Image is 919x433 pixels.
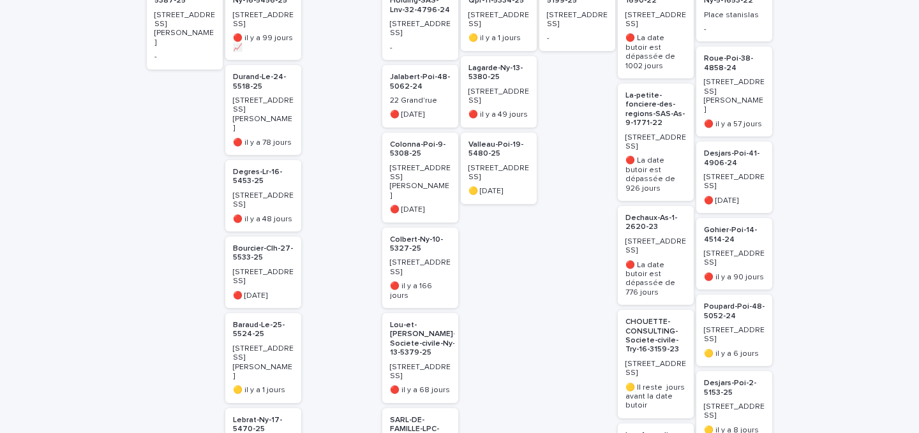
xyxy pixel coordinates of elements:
[225,237,301,308] a: Bourcier-Clh-27-5533-25[STREET_ADDRESS]🔴 [DATE]
[704,402,765,421] p: [STREET_ADDRESS]
[704,149,765,168] p: Desjars-Poi-41-4906-24
[625,237,686,256] p: [STREET_ADDRESS]
[233,386,294,395] p: 🟡 il y a 1 jours
[704,54,765,73] p: Roue-Poi-38-4858-24
[468,110,529,119] p: 🔴 il y a 49 jours
[625,91,686,128] p: La-petite-fonciere-des-regions-SAS-As-9-1771-22
[390,205,451,214] p: 🔴 [DATE]
[233,11,294,29] p: [STREET_ADDRESS]
[390,20,451,38] p: [STREET_ADDRESS]
[696,142,772,213] a: Desjars-Poi-41-4906-24[STREET_ADDRESS]🔴 [DATE]
[468,164,529,182] p: [STREET_ADDRESS]
[618,206,694,305] a: Dechaux-As-1-2620-23[STREET_ADDRESS]🔴 La date butoir est dépassée de 776 jours
[625,156,686,193] p: 🔴 La date butoir est dépassée de 926 jours
[233,215,294,224] p: 🔴 il y a 48 jours
[704,25,765,34] p: -
[547,11,608,29] p: [STREET_ADDRESS]
[390,321,456,358] p: Lou-et-[PERSON_NAME]-Societe-civile-Ny-13-5379-25
[704,120,765,129] p: 🔴 il y a 57 jours
[468,34,529,43] p: 🟡 il y a 1 jours
[390,140,451,159] p: Colonna-Poi-9-5308-25
[390,386,451,395] p: 🔴 il y a 68 jours
[233,138,294,147] p: 🔴 il y a 78 jours
[390,110,451,119] p: 🔴 [DATE]
[382,65,458,128] a: Jalabert-Poi-48-5062-2422 Grand'rue🔴 [DATE]
[390,164,451,201] p: [STREET_ADDRESS][PERSON_NAME]
[704,11,765,20] p: Place stanislas
[154,52,215,61] p: -
[704,226,765,244] p: Gohier-Poi-14-4514-24
[233,321,294,339] p: Baraud-Le-25-5524-25
[704,302,765,321] p: Poupard-Poi-48-5052-24
[625,261,686,298] p: 🔴 La date butoir est dépassée de 776 jours
[233,244,294,263] p: Bourcier-Clh-27-5533-25
[704,273,765,282] p: 🔴 il y a 90 jours
[468,11,529,29] p: [STREET_ADDRESS]
[625,318,686,355] p: CHOUETTE-CONSULTING-Societe-civile-Try-16-3159-23
[618,310,694,418] a: CHOUETTE-CONSULTING-Societe-civile-Try-16-3159-23[STREET_ADDRESS]🟡 Il reste jours avant la date b...
[382,313,458,403] a: Lou-et-[PERSON_NAME]-Societe-civile-Ny-13-5379-25[STREET_ADDRESS]🔴 il y a 68 jours
[625,11,686,29] p: [STREET_ADDRESS]
[625,383,686,411] p: 🟡 Il reste jours avant la date butoir
[382,133,458,223] a: Colonna-Poi-9-5308-25[STREET_ADDRESS][PERSON_NAME]🔴 [DATE]
[225,160,301,231] a: Degres-Lr-16-5453-25[STREET_ADDRESS]🔴 il y a 48 jours
[382,228,458,308] a: Colbert-Ny-10-5327-25[STREET_ADDRESS]🔴 il y a 166 jours
[696,47,772,136] a: Roue-Poi-38-4858-24[STREET_ADDRESS][PERSON_NAME]🔴 il y a 57 jours
[225,313,301,403] a: Baraud-Le-25-5524-25[STREET_ADDRESS][PERSON_NAME]🟡 il y a 1 jours
[625,133,686,152] p: [STREET_ADDRESS]
[625,360,686,378] p: [STREET_ADDRESS]
[233,73,294,91] p: Durand-Le-24-5518-25
[461,133,537,204] a: Valleau-Poi-19-5480-25[STREET_ADDRESS]🟡 [DATE]
[390,282,451,300] p: 🔴 il y a 166 jours
[390,363,451,381] p: [STREET_ADDRESS]
[696,295,772,366] a: Poupard-Poi-48-5052-24[STREET_ADDRESS]🟡 il y a 6 jours
[468,140,529,159] p: Valleau-Poi-19-5480-25
[233,34,294,52] p: 🔴 il y a 99 jours 📈
[468,64,529,82] p: Lagarde-Ny-13-5380-25
[233,96,294,133] p: [STREET_ADDRESS][PERSON_NAME]
[468,187,529,196] p: 🟡 [DATE]
[390,43,451,52] p: -
[704,78,765,115] p: [STREET_ADDRESS][PERSON_NAME]
[625,214,686,232] p: Dechaux-As-1-2620-23
[704,349,765,358] p: 🟡 il y a 6 jours
[704,249,765,268] p: [STREET_ADDRESS]
[233,268,294,286] p: [STREET_ADDRESS]
[233,344,294,381] p: [STREET_ADDRESS][PERSON_NAME]
[225,65,301,155] a: Durand-Le-24-5518-25[STREET_ADDRESS][PERSON_NAME]🔴 il y a 78 jours
[461,56,537,128] a: Lagarde-Ny-13-5380-25[STREET_ADDRESS]🔴 il y a 49 jours
[390,258,451,277] p: [STREET_ADDRESS]
[704,173,765,191] p: [STREET_ADDRESS]
[233,191,294,210] p: [STREET_ADDRESS]
[154,11,215,48] p: [STREET_ADDRESS][PERSON_NAME]
[618,84,694,201] a: La-petite-fonciere-des-regions-SAS-As-9-1771-22[STREET_ADDRESS]🔴 La date butoir est dépassée de 9...
[468,87,529,106] p: [STREET_ADDRESS]
[390,235,451,254] p: Colbert-Ny-10-5327-25
[390,96,451,105] p: 22 Grand'rue
[704,196,765,205] p: 🔴 [DATE]
[390,73,451,91] p: Jalabert-Poi-48-5062-24
[233,291,294,300] p: 🔴 [DATE]
[704,379,765,397] p: Desjars-Poi-2-5153-25
[704,326,765,344] p: [STREET_ADDRESS]
[625,34,686,71] p: 🔴 La date butoir est dépassée de 1002 jours
[547,34,608,43] p: -
[233,168,294,186] p: Degres-Lr-16-5453-25
[696,218,772,290] a: Gohier-Poi-14-4514-24[STREET_ADDRESS]🔴 il y a 90 jours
